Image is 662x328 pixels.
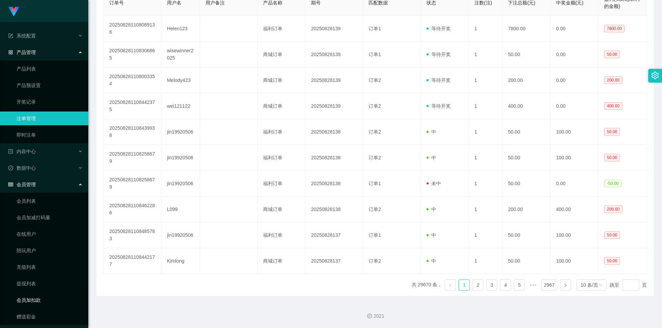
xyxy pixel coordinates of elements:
[305,67,363,93] td: 20250828139
[604,180,621,187] span: -50.00
[427,155,436,160] span: 中
[469,197,503,222] td: 1
[551,145,599,171] td: 100.00
[551,42,599,67] td: 0.00
[17,78,83,92] a: 产品预设置
[604,76,622,84] span: 200.00
[161,93,200,119] td: wei121122
[500,280,511,290] a: 4
[8,149,36,154] span: 内容中心
[8,7,19,17] img: logo.9652507e.png
[427,232,436,238] span: 中
[427,207,436,212] span: 中
[563,283,568,287] i: 图标: right
[551,248,599,274] td: 100.00
[551,197,599,222] td: 400.00
[8,33,13,38] i: 图标: form
[258,119,305,145] td: 福利订单
[551,93,599,119] td: 0.00
[487,280,497,290] a: 3
[17,244,83,257] a: 陪玩用户
[104,67,161,93] td: 202508281108003354
[469,93,503,119] td: 1
[502,222,550,248] td: 50.00
[427,181,441,186] span: 未中
[161,67,200,93] td: Melody423
[427,129,436,135] span: 中
[502,171,550,197] td: 50.00
[17,128,83,142] a: 即时注单
[514,279,525,290] li: 5
[8,182,36,187] span: 会员管理
[469,145,503,171] td: 1
[651,72,659,79] i: 图标: setting
[604,51,620,58] span: 50.00
[542,280,556,290] a: 2967
[161,16,200,42] td: Helen123
[258,145,305,171] td: 福利订单
[604,205,622,213] span: 200.00
[473,280,483,290] a: 2
[369,232,381,238] span: 订单1
[459,280,469,290] a: 1
[104,222,161,248] td: 202508281108485783
[161,119,200,145] td: jin19920506
[604,154,620,161] span: 50.00
[500,279,511,290] li: 4
[469,67,503,93] td: 1
[551,171,599,197] td: 0.00
[427,258,436,264] span: 中
[94,313,656,320] div: 2021
[502,16,550,42] td: 7800.00
[258,67,305,93] td: 商城订单
[369,77,381,83] span: 订单2
[514,280,524,290] a: 5
[305,197,363,222] td: 20250828138
[604,231,620,239] span: 50.00
[161,42,200,67] td: wisewinner2025
[604,128,620,136] span: 50.00
[369,258,381,264] span: 订单2
[8,166,13,170] i: 图标: check-circle-o
[161,145,200,171] td: jin19920506
[469,222,503,248] td: 1
[599,283,603,288] i: 图标: down
[17,62,83,76] a: 产品列表
[258,93,305,119] td: 商城订单
[528,279,539,290] li: 向后 5 页
[369,52,381,57] span: 订单1
[8,165,36,171] span: 数据中心
[17,112,83,125] a: 注单管理
[541,279,557,290] li: 2967
[560,279,571,290] li: 下一页
[604,257,620,265] span: 50.00
[17,194,83,208] a: 会员列表
[161,222,200,248] td: jin19920506
[604,102,622,110] span: 400.00
[17,95,83,109] a: 开奖记录
[610,279,647,290] div: 跳至 页
[445,279,456,290] li: 上一页
[448,283,452,287] i: 图标: left
[369,181,381,186] span: 订单1
[104,145,161,171] td: 202508281108258679
[469,16,503,42] td: 1
[8,50,13,55] i: 图标: appstore-o
[258,248,305,274] td: 商城订单
[258,171,305,197] td: 福利订单
[104,248,161,274] td: 202508281108442177
[412,279,442,290] li: 共 29670 条，
[551,67,599,93] td: 0.00
[305,171,363,197] td: 20250828138
[305,119,363,145] td: 20250828138
[104,42,161,67] td: 202508281108306865
[459,279,470,290] li: 1
[104,16,161,42] td: 202508281108089136
[604,25,624,32] span: 7800.00
[427,77,451,83] span: 等待开奖
[8,182,13,187] i: 图标: table
[369,26,381,31] span: 订单1
[8,149,13,154] i: 图标: profile
[161,197,200,222] td: L099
